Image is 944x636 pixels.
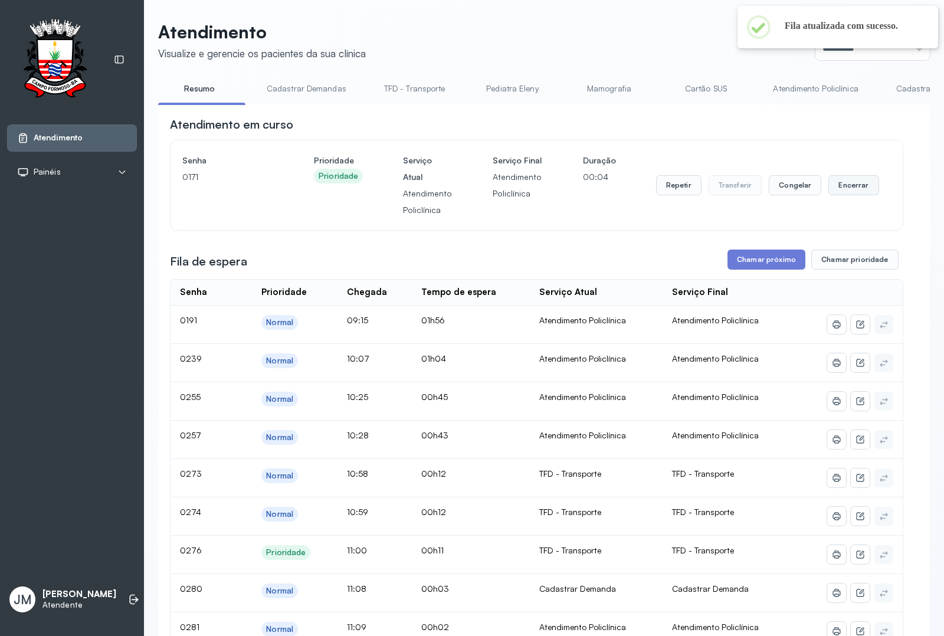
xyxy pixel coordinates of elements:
div: Atendimento Policlínica [539,622,653,632]
span: 01h04 [421,353,446,363]
h4: Serviço Atual [403,152,453,185]
span: 11:08 [347,583,366,594]
div: Normal [266,471,293,481]
a: TFD - Transporte [372,79,457,99]
button: Congelar [769,175,821,195]
span: Atendimento Policlínica [672,392,759,402]
span: Atendimento [34,133,83,143]
img: Logotipo do estabelecimento [12,19,97,101]
h4: Prioridade [314,152,363,169]
button: Repetir [656,175,702,195]
p: Atendimento Policlínica [493,169,542,202]
div: Normal [266,317,293,327]
span: 0255 [180,392,201,402]
span: Atendimento Policlínica [672,622,759,632]
span: 0276 [180,545,202,555]
span: Atendimento Policlínica [672,315,759,325]
div: Atendimento Policlínica [539,392,653,402]
div: Prioridade [319,171,358,181]
span: 0274 [180,507,201,517]
div: TFD - Transporte [539,468,653,479]
span: 11:09 [347,622,366,632]
div: Normal [266,356,293,366]
a: Cartão SUS [664,79,747,99]
span: 10:07 [347,353,369,363]
span: 0273 [180,468,202,478]
p: Atendente [42,600,116,610]
span: 10:59 [347,507,368,517]
div: Serviço Final [672,287,728,298]
span: Atendimento Policlínica [672,430,759,440]
div: Visualize e gerencie os pacientes da sua clínica [158,47,366,60]
p: Atendimento [158,21,366,42]
a: Cadastrar Demandas [255,79,358,99]
div: Serviço Atual [539,287,597,298]
span: 10:58 [347,468,368,478]
div: TFD - Transporte [539,545,653,556]
span: 10:25 [347,392,368,402]
div: Normal [266,624,293,634]
button: Transferir [709,175,762,195]
div: Atendimento Policlínica [539,430,653,441]
h4: Senha [182,152,274,169]
div: Atendimento Policlínica [539,353,653,364]
span: Atendimento Policlínica [672,353,759,363]
span: 0280 [180,583,202,594]
h4: Serviço Final [493,152,542,169]
h3: Atendimento em curso [170,116,293,133]
div: Chegada [347,287,387,298]
a: Atendimento Policlínica [761,79,870,99]
span: Cadastrar Demanda [672,583,749,594]
button: Chamar próximo [727,250,805,270]
div: Prioridade [261,287,307,298]
div: TFD - Transporte [539,507,653,517]
p: 00:04 [583,169,616,185]
span: 00h12 [421,468,446,478]
button: Encerrar [828,175,879,195]
div: Normal [266,586,293,596]
span: 0281 [180,622,199,632]
div: Normal [266,432,293,442]
div: Normal [266,509,293,519]
p: Atendimento Policlínica [403,185,453,218]
div: Prioridade [266,548,306,558]
span: 11:00 [347,545,367,555]
span: 00h03 [421,583,449,594]
span: 00h45 [421,392,448,402]
span: 00h11 [421,545,444,555]
span: 0191 [180,315,197,325]
span: Painéis [34,167,61,177]
span: 10:28 [347,430,369,440]
h2: Fila atualizada com sucesso. [785,20,919,32]
span: 09:15 [347,315,368,325]
span: 00h12 [421,507,446,517]
a: Atendimento [17,132,127,144]
a: Resumo [158,79,241,99]
div: Senha [180,287,207,298]
span: TFD - Transporte [672,545,734,555]
span: 00h02 [421,622,449,632]
span: 0257 [180,430,201,440]
a: Pediatra Eleny [471,79,553,99]
span: 00h43 [421,430,448,440]
p: [PERSON_NAME] [42,589,116,600]
p: 0171 [182,169,274,185]
div: Tempo de espera [421,287,496,298]
h4: Duração [583,152,616,169]
span: 0239 [180,353,202,363]
a: Mamografia [568,79,650,99]
span: TFD - Transporte [672,507,734,517]
div: Normal [266,394,293,404]
span: 01h56 [421,315,445,325]
h3: Fila de espera [170,253,247,270]
button: Chamar prioridade [811,250,899,270]
div: Cadastrar Demanda [539,583,653,594]
div: Atendimento Policlínica [539,315,653,326]
span: TFD - Transporte [672,468,734,478]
